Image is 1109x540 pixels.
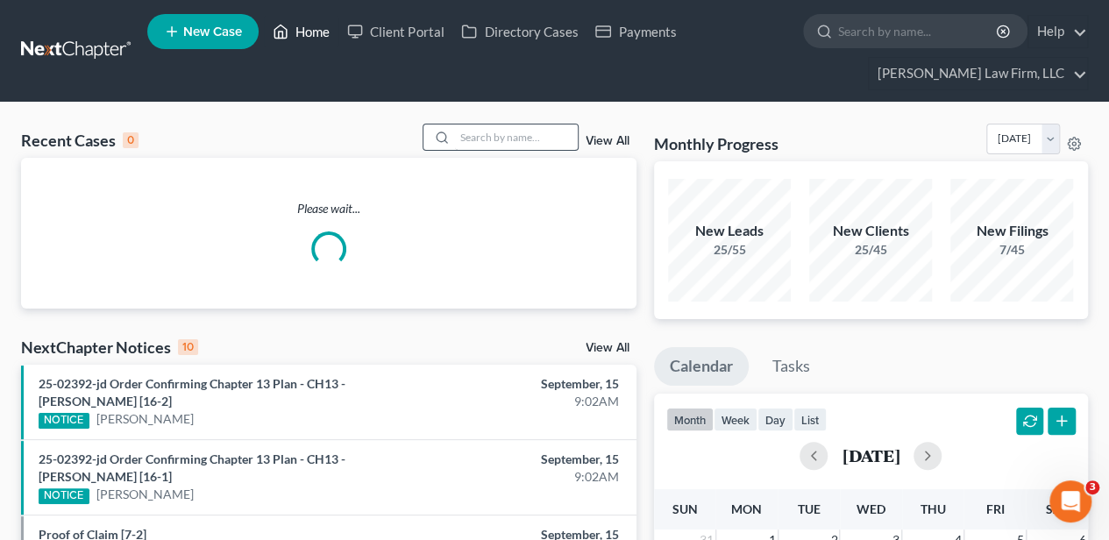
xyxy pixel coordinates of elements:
div: 7/45 [950,241,1073,259]
div: NextChapter Notices [21,337,198,358]
a: Directory Cases [452,16,586,47]
a: View All [586,342,629,354]
button: week [714,408,757,431]
div: September, 15 [437,375,618,393]
div: NOTICE [39,488,89,504]
span: Wed [857,501,885,516]
div: 9:02AM [437,468,618,486]
input: Search by name... [455,124,578,150]
a: View All [586,135,629,147]
a: Help [1028,16,1087,47]
h3: Monthly Progress [654,133,778,154]
a: Payments [586,16,685,47]
span: 3 [1085,480,1099,494]
h2: [DATE] [842,446,899,465]
div: September, 15 [437,451,618,468]
a: Tasks [757,347,826,386]
div: Recent Cases [21,130,139,151]
a: Client Portal [338,16,452,47]
button: day [757,408,793,431]
div: New Leads [668,221,791,241]
div: 10 [178,339,198,355]
iframe: Intercom live chat [1049,480,1091,522]
div: New Clients [809,221,932,241]
a: [PERSON_NAME] [96,410,194,428]
div: NOTICE [39,413,89,429]
button: list [793,408,827,431]
div: 25/45 [809,241,932,259]
span: Sun [672,501,697,516]
a: [PERSON_NAME] Law Firm, LLC [869,58,1087,89]
div: 9:02AM [437,393,618,410]
a: [PERSON_NAME] [96,486,194,503]
span: Thu [921,501,946,516]
a: 25-02392-jd Order Confirming Chapter 13 Plan - CH13 - [PERSON_NAME] [16-1] [39,451,345,484]
p: Please wait... [21,200,636,217]
span: New Case [183,25,242,39]
span: Fri [985,501,1004,516]
button: month [666,408,714,431]
input: Search by name... [838,15,999,47]
a: 25-02392-jd Order Confirming Chapter 13 Plan - CH13 - [PERSON_NAME] [16-2] [39,376,345,409]
a: Home [264,16,338,47]
div: New Filings [950,221,1073,241]
span: Sat [1046,501,1068,516]
a: Calendar [654,347,749,386]
div: 25/55 [668,241,791,259]
div: 0 [123,132,139,148]
span: Mon [731,501,762,516]
span: Tue [797,501,820,516]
